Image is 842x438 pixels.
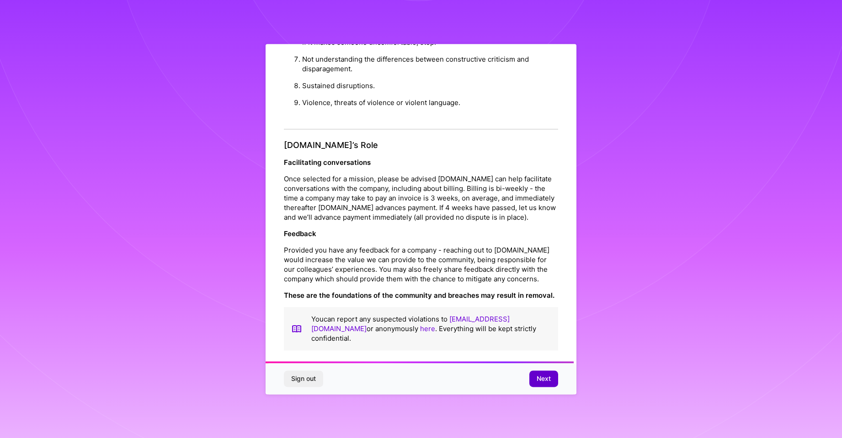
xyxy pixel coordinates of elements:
li: Sustained disruptions. [302,78,558,95]
p: Provided you have any feedback for a company - reaching out to [DOMAIN_NAME] would increase the v... [284,245,558,284]
li: Violence, threats of violence or violent language. [302,95,558,111]
a: here [420,324,435,333]
li: Not understanding the differences between constructive criticism and disparagement. [302,51,558,78]
span: Next [537,374,551,383]
img: book icon [291,314,302,343]
p: You can report any suspected violations to or anonymously . Everything will be kept strictly conf... [311,314,551,343]
strong: These are the foundations of the community and breaches may result in removal. [284,291,554,300]
h4: [DOMAIN_NAME]’s Role [284,141,558,151]
p: Once selected for a mission, please be advised [DOMAIN_NAME] can help facilitate conversations wi... [284,174,558,222]
button: Sign out [284,370,323,387]
a: [EMAIL_ADDRESS][DOMAIN_NAME] [311,315,510,333]
strong: Feedback [284,229,316,238]
strong: Facilitating conversations [284,158,371,167]
span: Sign out [291,374,316,383]
button: Next [529,370,558,387]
